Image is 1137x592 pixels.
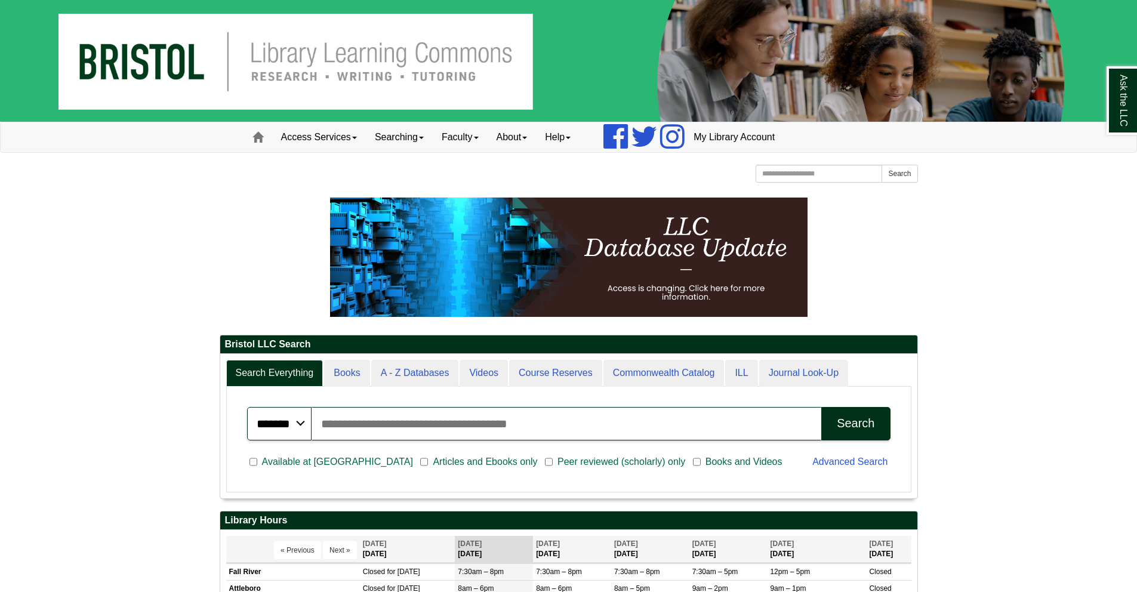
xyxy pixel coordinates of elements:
a: A - Z Databases [371,360,459,387]
button: Next » [323,541,357,559]
div: Search [837,417,874,430]
a: Search Everything [226,360,323,387]
span: [DATE] [770,539,794,548]
a: About [488,122,537,152]
span: for [DATE] [387,568,420,576]
span: [DATE] [458,539,482,548]
a: Advanced Search [812,457,888,467]
th: [DATE] [360,536,455,563]
a: Videos [460,360,508,387]
span: Books and Videos [701,455,787,469]
span: 7:30am – 8pm [614,568,660,576]
span: [DATE] [869,539,893,548]
th: [DATE] [689,536,768,563]
a: Help [536,122,580,152]
span: Closed [869,568,891,576]
span: [DATE] [614,539,638,548]
span: 7:30am – 8pm [536,568,582,576]
a: Books [324,360,369,387]
span: Available at [GEOGRAPHIC_DATA] [257,455,418,469]
input: Articles and Ebooks only [420,457,428,467]
input: Books and Videos [693,457,701,467]
th: [DATE] [455,536,533,563]
span: Articles and Ebooks only [428,455,542,469]
input: Available at [GEOGRAPHIC_DATA] [249,457,257,467]
a: Faculty [433,122,488,152]
span: 7:30am – 8pm [458,568,504,576]
span: 7:30am – 5pm [692,568,738,576]
span: Closed [363,568,385,576]
button: « Previous [274,541,321,559]
h2: Library Hours [220,511,917,530]
span: Peer reviewed (scholarly) only [553,455,690,469]
th: [DATE] [611,536,689,563]
a: Journal Look-Up [759,360,848,387]
a: Course Reserves [509,360,602,387]
button: Search [882,165,917,183]
a: Searching [366,122,433,152]
span: [DATE] [363,539,387,548]
th: [DATE] [866,536,911,563]
img: HTML tutorial [330,198,808,317]
a: Commonwealth Catalog [603,360,725,387]
input: Peer reviewed (scholarly) only [545,457,553,467]
h2: Bristol LLC Search [220,335,917,354]
th: [DATE] [533,536,611,563]
span: 12pm – 5pm [770,568,810,576]
span: [DATE] [536,539,560,548]
th: [DATE] [767,536,866,563]
span: [DATE] [692,539,716,548]
a: My Library Account [685,122,784,152]
a: Access Services [272,122,366,152]
button: Search [821,407,890,440]
a: ILL [725,360,757,387]
td: Fall River [226,564,360,581]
